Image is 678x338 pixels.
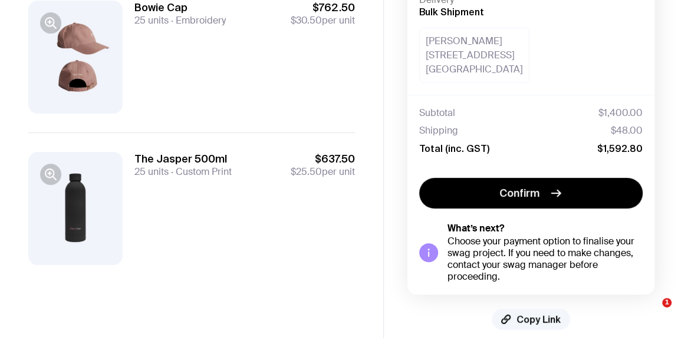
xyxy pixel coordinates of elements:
[291,165,322,178] span: $25.50
[291,152,355,166] span: $637.50
[291,166,355,178] span: per unit
[291,14,322,26] span: $30.50
[638,298,666,326] iframe: Intercom live chat
[516,313,561,325] span: Copy Link
[291,15,355,26] span: per unit
[419,107,455,119] span: Subtotal
[419,28,529,83] div: [PERSON_NAME] [STREET_ADDRESS] [GEOGRAPHIC_DATA]
[499,186,539,200] span: Confirm
[419,178,643,208] button: Confirm
[611,125,643,137] span: $48.00
[134,1,226,15] h3: Bowie Cap
[662,298,672,307] span: 1
[291,1,355,15] span: $762.50
[598,107,643,119] span: $1,400.00
[419,6,484,17] span: Bulk Shipment
[169,14,226,26] span: Embroidery
[447,236,643,283] div: Choose your payment option to finalise your swag project. If you need to make changes, contact yo...
[134,165,169,178] span: 25 units
[134,14,169,26] span: 25 units
[597,143,643,154] span: $1,592.80
[419,125,458,137] span: Shipping
[492,309,570,330] button: Copy Link
[134,152,232,166] h3: The Jasper 500ml
[169,165,232,178] span: Custom Print
[419,143,489,154] span: Total (inc. GST)
[447,223,643,234] h5: What’s next?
